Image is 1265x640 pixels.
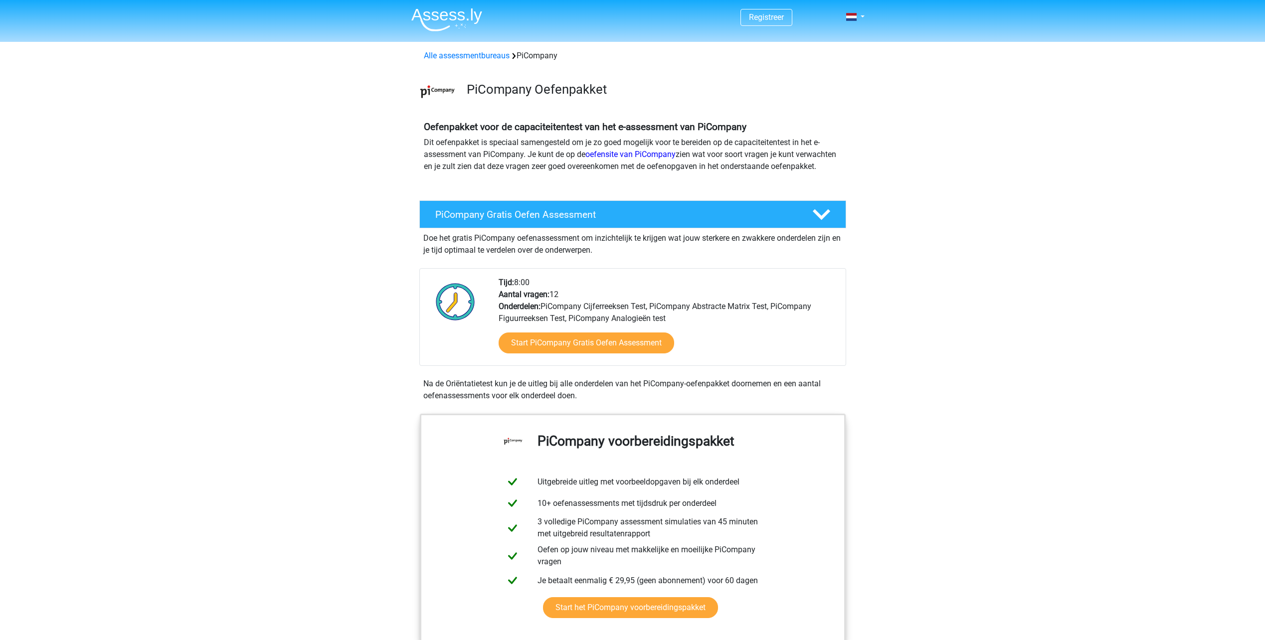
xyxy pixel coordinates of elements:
[424,51,510,60] a: Alle assessmentbureaus
[424,137,842,172] p: Dit oefenpakket is speciaal samengesteld om je zo goed mogelijk voor te bereiden op de capaciteit...
[420,74,455,109] img: picompany.png
[419,228,846,256] div: Doe het gratis PiCompany oefenassessment om inzichtelijk te krijgen wat jouw sterkere en zwakkere...
[499,302,541,311] b: Onderdelen:
[499,278,514,287] b: Tijd:
[411,8,482,31] img: Assessly
[420,50,846,62] div: PiCompany
[415,200,850,228] a: PiCompany Gratis Oefen Assessment
[430,277,481,326] img: Klok
[543,597,718,618] a: Start het PiCompany voorbereidingspakket
[467,82,838,97] h3: PiCompany Oefenpakket
[749,12,784,22] a: Registreer
[499,290,549,299] b: Aantal vragen:
[419,378,846,402] div: Na de Oriëntatietest kun je de uitleg bij alle onderdelen van het PiCompany-oefenpakket doornemen...
[424,121,746,133] b: Oefenpakket voor de capaciteitentest van het e-assessment van PiCompany
[585,150,676,159] a: oefensite van PiCompany
[499,332,674,353] a: Start PiCompany Gratis Oefen Assessment
[491,277,845,365] div: 8:00 12 PiCompany Cijferreeksen Test, PiCompany Abstracte Matrix Test, PiCompany Figuurreeksen Te...
[435,209,796,220] h4: PiCompany Gratis Oefen Assessment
